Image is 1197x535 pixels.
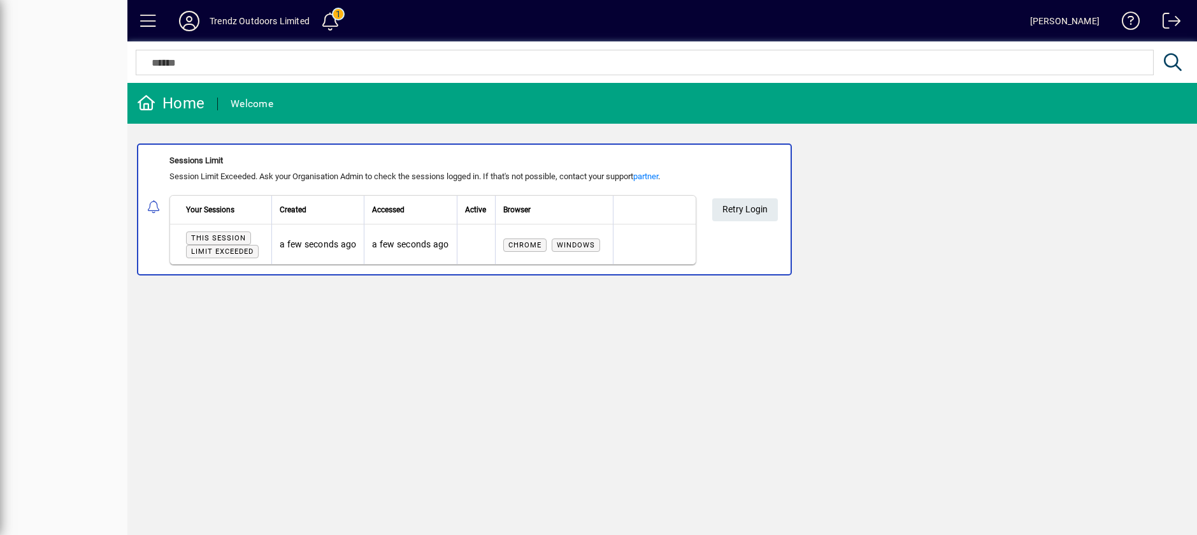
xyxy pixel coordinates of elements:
button: Profile [169,10,210,33]
td: a few seconds ago [271,224,364,264]
a: Logout [1153,3,1181,44]
span: Retry Login [722,199,768,220]
span: Created [280,203,306,217]
div: Trendz Outdoors Limited [210,11,310,31]
div: Sessions Limit [169,154,696,167]
span: Your Sessions [186,203,234,217]
div: [PERSON_NAME] [1030,11,1100,31]
app-alert-notification-menu-item: Sessions Limit [127,143,1197,275]
div: Home [137,93,204,114]
a: partner [633,172,658,181]
span: Active [465,203,486,217]
div: Session Limit Exceeded. Ask your Organisation Admin to check the sessions logged in. If that's no... [169,170,696,183]
span: Windows [557,241,595,249]
span: Chrome [508,241,541,249]
div: Welcome [231,94,273,114]
span: This session [191,234,246,242]
button: Retry Login [712,198,778,221]
span: Limit exceeded [191,247,254,256]
a: Knowledge Base [1112,3,1140,44]
span: Browser [503,203,531,217]
td: a few seconds ago [364,224,456,264]
span: Accessed [372,203,405,217]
